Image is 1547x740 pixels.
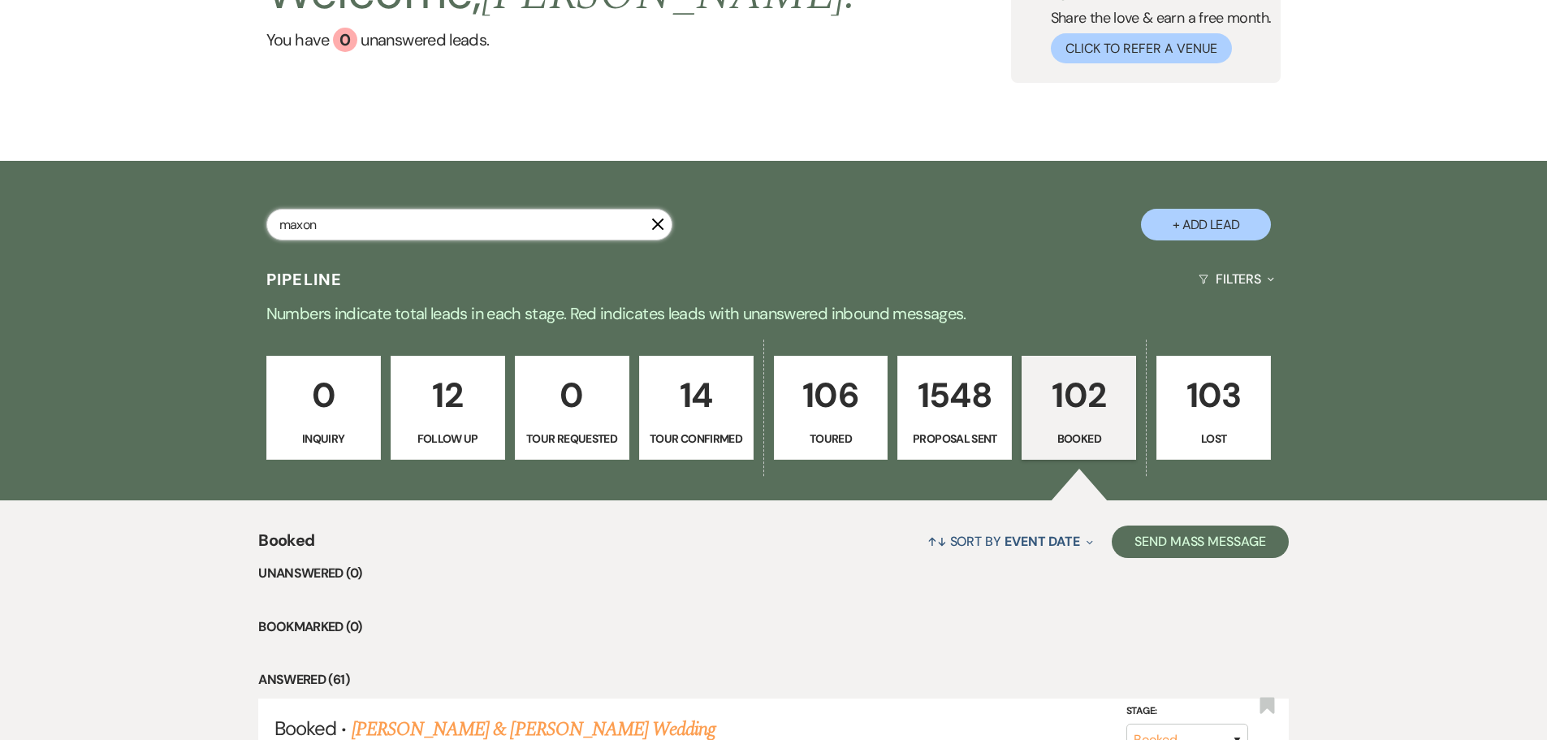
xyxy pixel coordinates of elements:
[650,368,743,422] p: 14
[1156,356,1271,460] a: 103Lost
[525,430,619,448] p: Tour Requested
[908,368,1001,422] p: 1548
[515,356,629,460] a: 0Tour Requested
[784,430,878,448] p: Toured
[1005,533,1080,550] span: Event Date
[258,528,314,563] span: Booked
[266,356,381,460] a: 0Inquiry
[639,356,754,460] a: 14Tour Confirmed
[401,368,495,422] p: 12
[1167,368,1260,422] p: 103
[1022,356,1136,460] a: 102Booked
[650,430,743,448] p: Tour Confirmed
[1032,368,1126,422] p: 102
[1051,33,1232,63] button: Click to Refer a Venue
[277,368,370,422] p: 0
[1112,526,1289,558] button: Send Mass Message
[1126,703,1248,721] label: Stage:
[266,209,672,240] input: Search by name, event date, email address or phone number
[784,368,878,422] p: 106
[1167,430,1260,448] p: Lost
[189,301,1359,327] p: Numbers indicate total leads in each stage. Red indicates leads with unanswered inbound messages.
[258,563,1289,584] li: Unanswered (0)
[927,533,947,550] span: ↑↓
[258,669,1289,690] li: Answered (61)
[1032,430,1126,448] p: Booked
[897,356,1012,460] a: 1548Proposal Sent
[266,268,343,291] h3: Pipeline
[391,356,505,460] a: 12Follow Up
[525,368,619,422] p: 0
[333,28,357,52] div: 0
[908,430,1001,448] p: Proposal Sent
[774,356,888,460] a: 106Toured
[921,520,1100,563] button: Sort By Event Date
[1141,209,1271,240] button: + Add Lead
[266,28,857,52] a: You have 0 unanswered leads.
[401,430,495,448] p: Follow Up
[1192,257,1281,301] button: Filters
[277,430,370,448] p: Inquiry
[258,617,1289,638] li: Bookmarked (0)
